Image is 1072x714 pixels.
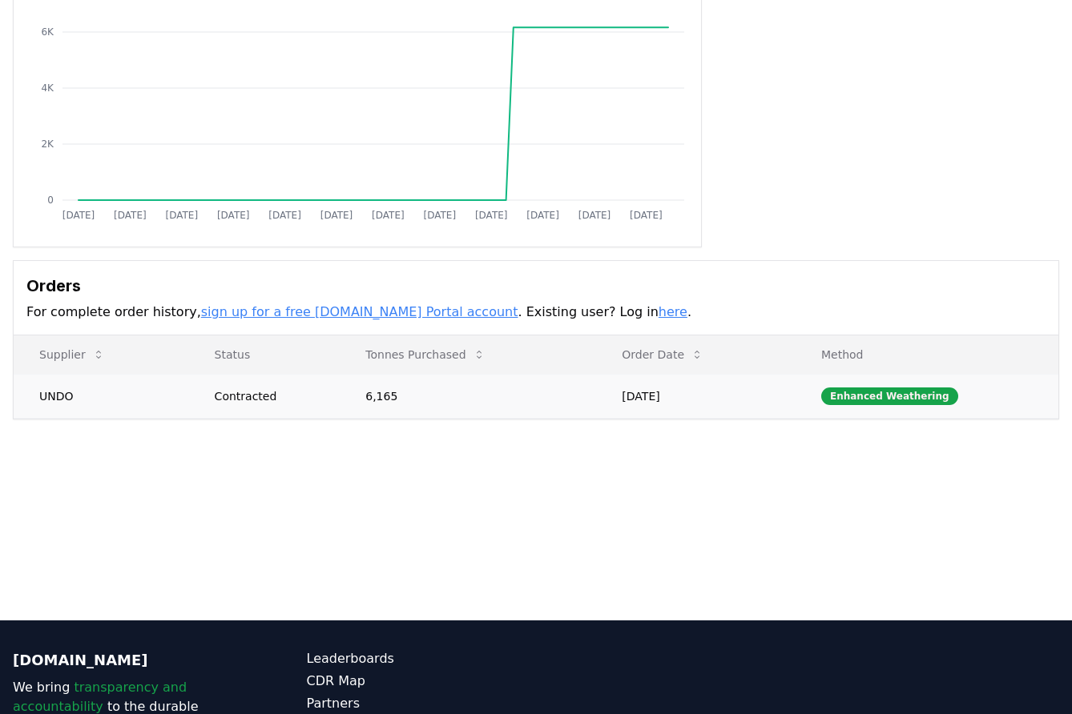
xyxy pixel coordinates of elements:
p: Method [808,347,1046,363]
p: [DOMAIN_NAME] [13,649,243,672]
td: UNDO [14,374,189,418]
tspan: [DATE] [475,210,508,221]
a: here [659,304,687,319]
tspan: 2K [41,138,54,150]
tspan: [DATE] [424,210,457,221]
p: Status [202,347,328,363]
tspan: [DATE] [166,210,199,221]
tspan: [DATE] [217,210,250,221]
tspan: [DATE] [62,210,95,221]
span: transparency and accountability [13,680,187,714]
td: 6,165 [340,374,596,418]
button: Supplier [26,339,118,371]
a: Partners [307,694,537,713]
tspan: [DATE] [320,210,353,221]
h3: Orders [26,274,1046,298]
button: Tonnes Purchased [353,339,498,371]
tspan: [DATE] [114,210,147,221]
button: Order Date [609,339,716,371]
tspan: [DATE] [526,210,559,221]
tspan: 6K [41,26,54,38]
tspan: [DATE] [372,210,405,221]
a: sign up for a free [DOMAIN_NAME] Portal account [201,304,518,319]
tspan: [DATE] [268,210,301,221]
a: Leaderboards [307,649,537,668]
tspan: 0 [47,195,54,206]
p: For complete order history, . Existing user? Log in . [26,303,1046,322]
tspan: [DATE] [578,210,611,221]
td: [DATE] [596,374,796,418]
div: Enhanced Weathering [821,387,958,405]
div: Contracted [215,388,328,404]
a: CDR Map [307,672,537,691]
tspan: 4K [41,82,54,94]
tspan: [DATE] [630,210,663,221]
